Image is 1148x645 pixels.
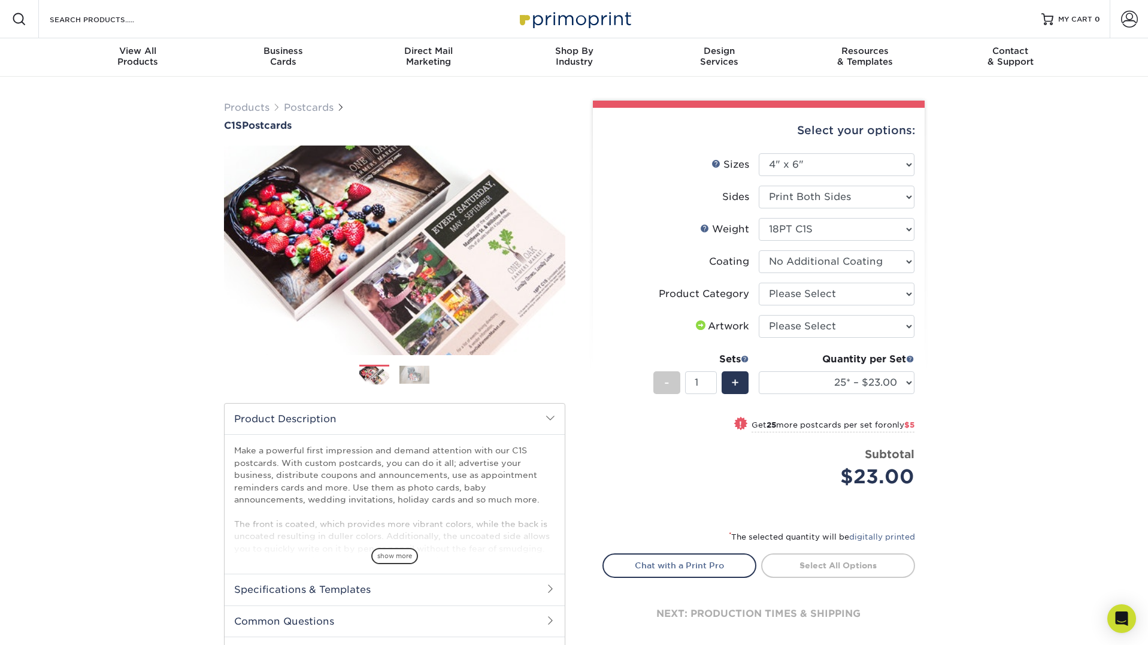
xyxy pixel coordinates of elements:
div: Sides [722,190,749,204]
a: Direct MailMarketing [356,38,501,77]
span: 0 [1095,15,1100,23]
a: View AllProducts [65,38,211,77]
span: + [731,374,739,392]
a: Select All Options [761,553,915,577]
span: only [887,420,914,429]
h2: Common Questions [225,605,565,637]
div: Cards [210,46,356,67]
span: Shop By [501,46,647,56]
div: Sizes [711,158,749,172]
div: Product Category [659,287,749,301]
div: & Support [938,46,1083,67]
div: Open Intercom Messenger [1107,604,1136,633]
span: C1S [224,120,242,131]
div: Marketing [356,46,501,67]
h2: Product Description [225,404,565,434]
div: Coating [709,255,749,269]
span: MY CART [1058,14,1092,25]
a: Products [224,102,269,113]
div: Industry [501,46,647,67]
small: The selected quantity will be [729,532,915,541]
img: Primoprint [514,6,634,32]
a: DesignServices [647,38,792,77]
a: Shop ByIndustry [501,38,647,77]
span: - [664,374,670,392]
span: show more [371,548,418,564]
span: $5 [904,420,914,429]
div: Artwork [693,319,749,334]
img: C1S 01 [224,132,565,368]
span: Direct Mail [356,46,501,56]
div: Sets [653,352,749,367]
a: Resources& Templates [792,38,938,77]
div: Weight [700,222,749,237]
strong: 25 [767,420,776,429]
img: Postcards 01 [359,365,389,386]
input: SEARCH PRODUCTS..... [49,12,165,26]
iframe: Google Customer Reviews [3,608,102,641]
div: Services [647,46,792,67]
strong: Subtotal [865,447,914,461]
span: Resources [792,46,938,56]
a: Contact& Support [938,38,1083,77]
a: Chat with a Print Pro [602,553,756,577]
div: Products [65,46,211,67]
a: C1SPostcards [224,120,565,131]
div: $23.00 [768,462,914,491]
span: Business [210,46,356,56]
p: Make a powerful first impression and demand attention with our C1S postcards. With custom postcar... [234,444,555,615]
span: ! [739,418,742,431]
h2: Specifications & Templates [225,574,565,605]
div: Quantity per Set [759,352,914,367]
a: Postcards [284,102,334,113]
h1: Postcards [224,120,565,131]
span: Contact [938,46,1083,56]
a: digitally printed [849,532,915,541]
span: View All [65,46,211,56]
img: Postcards 02 [399,365,429,384]
div: Select your options: [602,108,915,153]
a: BusinessCards [210,38,356,77]
div: & Templates [792,46,938,67]
small: Get more postcards per set for [752,420,914,432]
span: Design [647,46,792,56]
